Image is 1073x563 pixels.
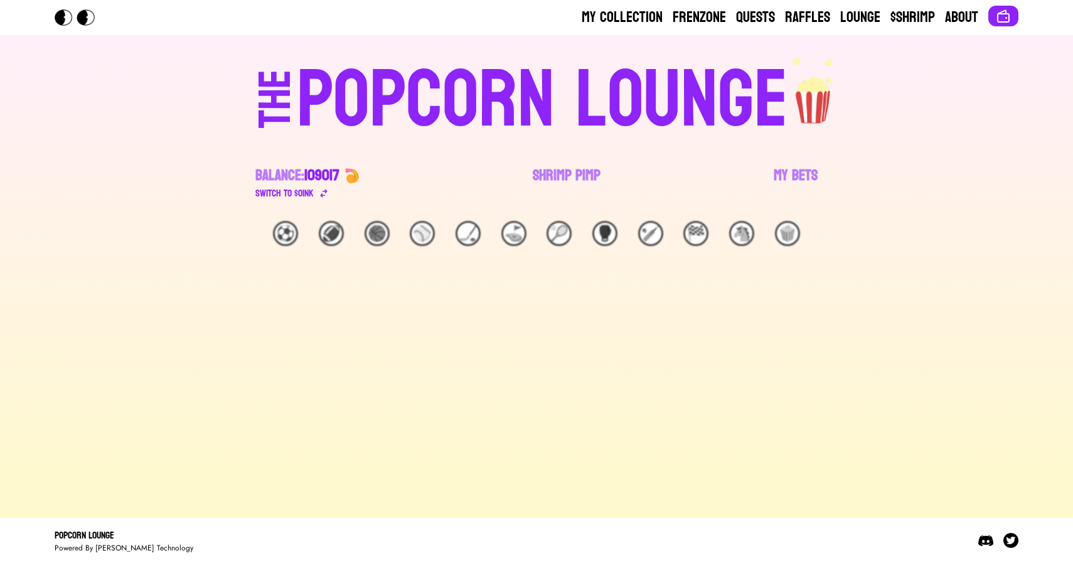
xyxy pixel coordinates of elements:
[1003,533,1018,548] img: Twitter
[788,55,840,126] img: popcorn
[55,9,105,26] img: Popcorn
[996,9,1011,24] img: Connect wallet
[533,166,601,201] a: Shrimp Pimp
[840,8,880,28] a: Lounge
[253,70,298,153] div: THE
[273,221,298,246] div: ⚽️
[365,221,390,246] div: 🏀
[304,162,339,189] span: 109017
[736,8,775,28] a: Quests
[785,8,830,28] a: Raffles
[547,221,572,246] div: 🎾
[890,8,935,28] a: $Shrimp
[297,60,788,141] div: POPCORN LOUNGE
[729,221,754,246] div: 🐴
[255,166,339,186] div: Balance:
[592,221,617,246] div: 🥊
[638,221,663,246] div: 🏏
[255,186,314,201] div: Switch to $ OINK
[319,221,344,246] div: 🏈
[456,221,481,246] div: 🏒
[673,8,726,28] a: Frenzone
[775,221,800,246] div: 🍿
[774,166,818,201] a: My Bets
[582,8,663,28] a: My Collection
[344,168,360,183] img: 🍤
[945,8,978,28] a: About
[501,221,526,246] div: ⛳️
[150,55,923,141] a: THEPOPCORN LOUNGEpopcorn
[410,221,435,246] div: ⚾️
[55,543,193,553] div: Powered By [PERSON_NAME] Technology
[55,528,193,543] div: Popcorn Lounge
[978,533,993,548] img: Discord
[683,221,708,246] div: 🏁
